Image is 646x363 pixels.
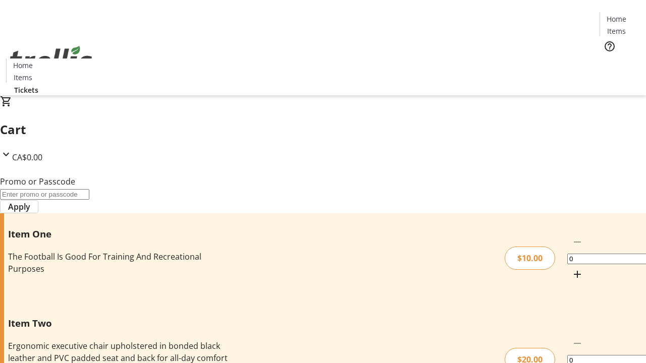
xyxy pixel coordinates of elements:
[607,26,626,36] span: Items
[8,251,229,275] div: The Football Is Good For Training And Recreational Purposes
[608,58,632,69] span: Tickets
[8,316,229,330] h3: Item Two
[13,60,33,71] span: Home
[6,85,46,95] a: Tickets
[8,227,229,241] h3: Item One
[600,36,620,56] button: Help
[8,201,30,213] span: Apply
[14,72,32,83] span: Items
[14,85,38,95] span: Tickets
[607,14,626,24] span: Home
[600,58,640,69] a: Tickets
[6,35,96,85] img: Orient E2E Organization f0JBV9b1w0's Logo
[7,60,39,71] a: Home
[600,26,632,36] a: Items
[600,14,632,24] a: Home
[505,247,555,270] div: $10.00
[12,152,42,163] span: CA$0.00
[567,264,587,284] button: Increment by one
[7,72,39,83] a: Items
